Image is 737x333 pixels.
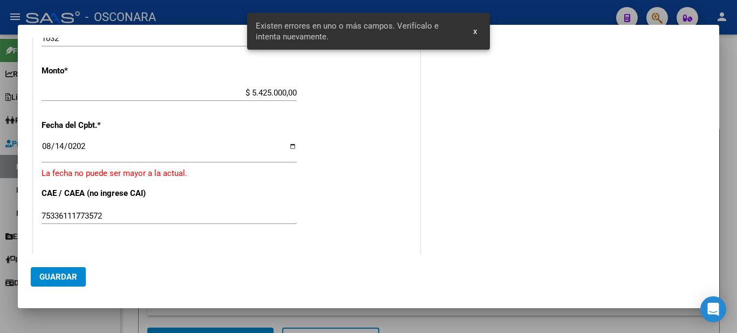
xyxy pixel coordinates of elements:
button: Guardar [31,267,86,287]
p: La fecha no puede ser mayor a la actual. [42,167,412,180]
p: CAE / CAEA (no ingrese CAI) [42,187,153,200]
span: Existen errores en uno o más campos. Verifícalo e intenta nuevamente. [256,21,461,42]
span: x [473,26,477,36]
span: Guardar [39,272,77,282]
div: Open Intercom Messenger [700,296,726,322]
p: Monto [42,65,153,77]
p: Fecha del Cpbt. [42,119,153,132]
button: x [465,22,486,41]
